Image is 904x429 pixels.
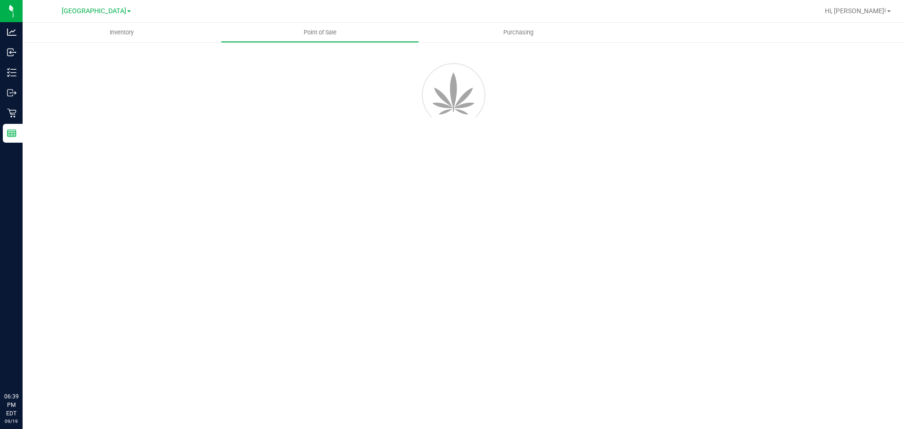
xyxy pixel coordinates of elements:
[23,23,221,42] a: Inventory
[4,418,18,425] p: 09/19
[7,88,16,97] inline-svg: Outbound
[7,48,16,57] inline-svg: Inbound
[419,23,617,42] a: Purchasing
[97,28,146,37] span: Inventory
[7,68,16,77] inline-svg: Inventory
[825,7,886,15] span: Hi, [PERSON_NAME]!
[62,7,126,15] span: [GEOGRAPHIC_DATA]
[221,23,419,42] a: Point of Sale
[291,28,349,37] span: Point of Sale
[7,108,16,118] inline-svg: Retail
[7,27,16,37] inline-svg: Analytics
[491,28,546,37] span: Purchasing
[4,392,18,418] p: 06:39 PM EDT
[7,129,16,138] inline-svg: Reports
